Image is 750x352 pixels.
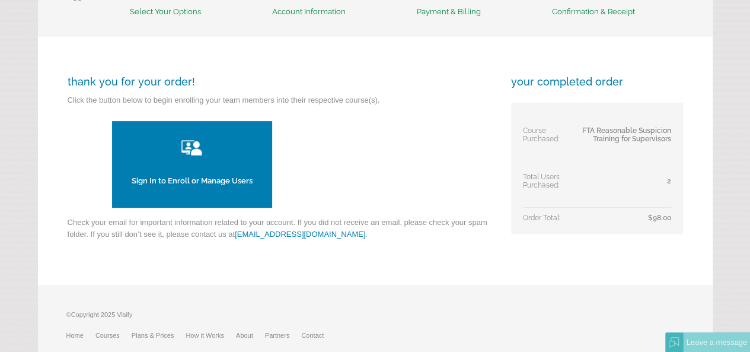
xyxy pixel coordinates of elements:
span: Copyright 2025 Visify [71,311,133,318]
p: Click the button below to begin enrolling your team members into their respective course(s). [68,94,494,112]
h3: your completed order [511,75,683,88]
span: $98.00 [648,214,671,222]
p: Check your email for important information related to your account. If you did not receive an ema... [68,217,494,246]
td: Course Purchased: [523,115,576,161]
a: [EMAIL_ADDRESS][DOMAIN_NAME] [235,230,365,239]
span: 2 [667,177,671,185]
a: Courses [95,332,132,339]
a: Plans & Prices [132,332,186,339]
span: FTA Reasonable Suspicion Training for Supervisors [582,126,671,143]
td: Total Users Purchased: [523,161,576,208]
a: Home [66,332,95,339]
div: Leave a message [683,332,750,352]
h3: thank you for your order! [68,75,494,88]
a: About [236,332,265,339]
td: Order Total: [523,208,576,223]
img: Offline [669,337,679,348]
a: Sign In to Enroll or Manage Users [112,121,272,208]
p: © [66,309,336,326]
a: How it Works [186,332,236,339]
img: manage users [178,136,205,160]
a: Partners [265,332,302,339]
a: Contact [301,332,336,339]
